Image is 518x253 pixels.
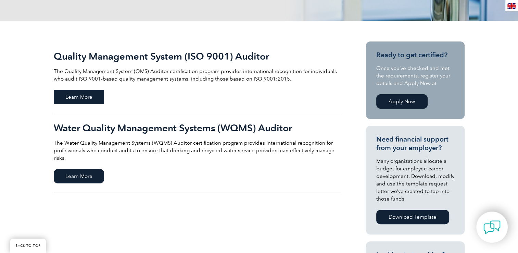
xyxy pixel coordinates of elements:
h3: Ready to get certified? [376,51,454,59]
span: Learn More [54,90,104,104]
h2: Quality Management System (ISO 9001) Auditor [54,51,341,62]
p: Once you’ve checked and met the requirements, register your details and Apply Now at [376,64,454,87]
a: BACK TO TOP [10,239,46,253]
p: The Water Quality Management Systems (WQMS) Auditor certification program provides international ... [54,139,341,162]
img: en [507,3,516,9]
span: Learn More [54,169,104,183]
h3: Need financial support from your employer? [376,135,454,152]
p: The Quality Management System (QMS) Auditor certification program provides international recognit... [54,68,341,83]
a: Quality Management System (ISO 9001) Auditor The Quality Management System (QMS) Auditor certific... [54,41,341,113]
a: Apply Now [376,94,428,109]
h2: Water Quality Management Systems (WQMS) Auditor [54,122,341,133]
img: contact-chat.png [483,219,501,236]
a: Download Template [376,210,449,224]
p: Many organizations allocate a budget for employee career development. Download, modify and use th... [376,157,454,203]
a: Water Quality Management Systems (WQMS) Auditor The Water Quality Management Systems (WQMS) Audit... [54,113,341,192]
